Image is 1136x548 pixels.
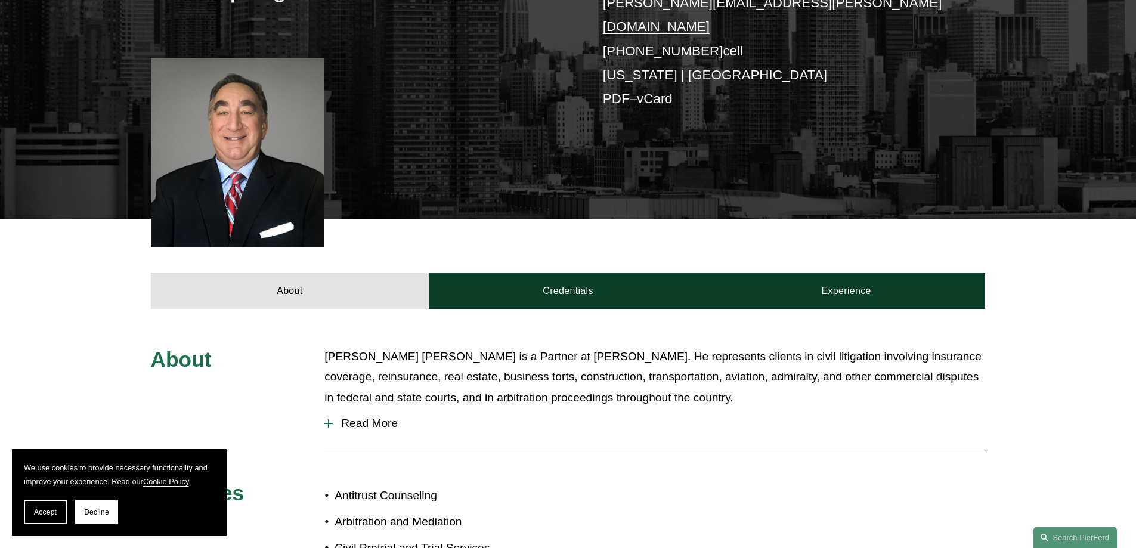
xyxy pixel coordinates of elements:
p: [PERSON_NAME] [PERSON_NAME] is a Partner at [PERSON_NAME]. He represents clients in civil litigat... [324,346,985,408]
a: [PHONE_NUMBER] [603,44,723,58]
a: vCard [637,91,673,106]
a: Credentials [429,273,707,308]
button: Read More [324,408,985,439]
a: PDF [603,91,630,106]
p: Arbitration and Mediation [335,512,568,532]
button: Accept [24,500,67,524]
p: We use cookies to provide necessary functionality and improve your experience. Read our . [24,461,215,488]
p: Antitrust Counseling [335,485,568,506]
span: Read More [333,417,985,430]
span: Accept [34,508,57,516]
a: Experience [707,273,986,308]
section: Cookie banner [12,449,227,536]
a: Cookie Policy [143,477,189,486]
a: About [151,273,429,308]
span: Decline [84,508,109,516]
span: About [151,348,212,371]
a: Search this site [1033,527,1117,548]
button: Decline [75,500,118,524]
